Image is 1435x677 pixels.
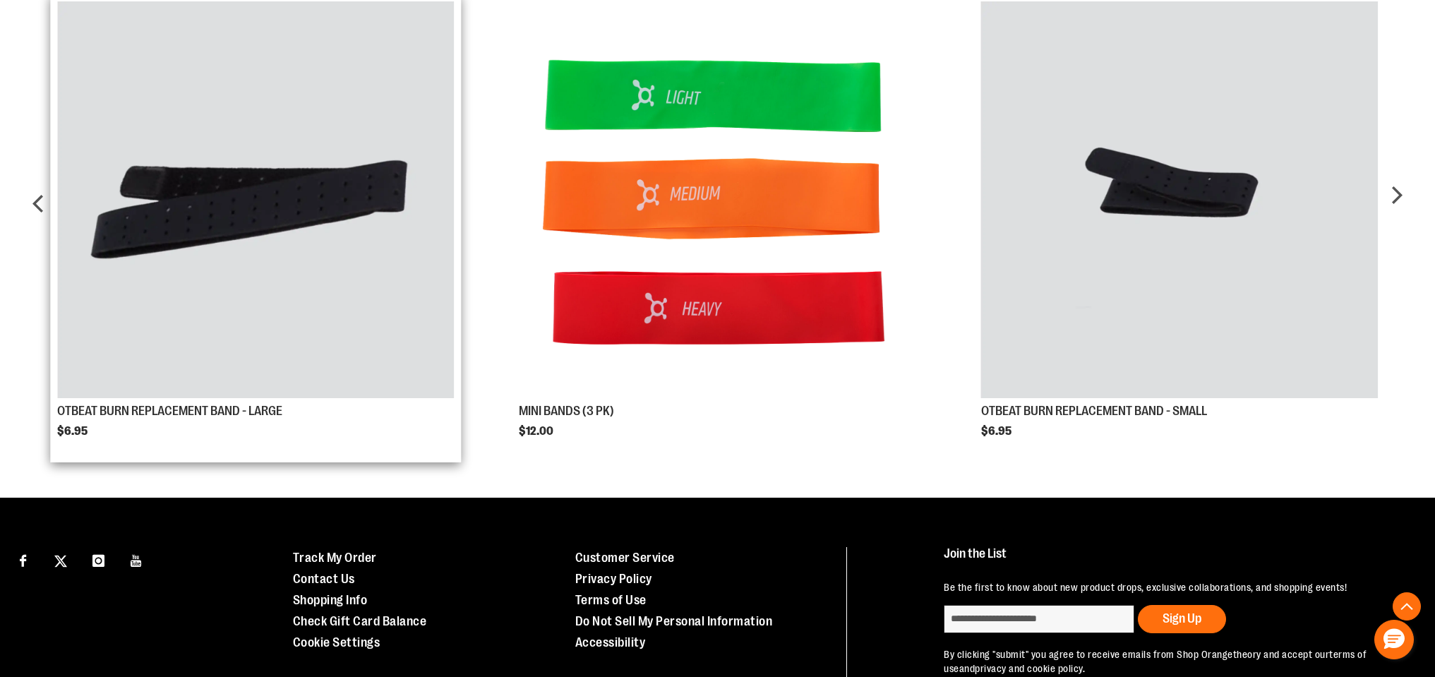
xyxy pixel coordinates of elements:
[1138,605,1226,633] button: Sign Up
[519,1,915,398] img: MINI BANDS (3 PK)
[11,547,35,572] a: Visit our Facebook page
[575,551,675,565] a: Customer Service
[293,572,355,586] a: Contact Us
[981,1,1378,400] a: Product Page Link
[575,593,647,607] a: Terms of Use
[293,593,368,607] a: Shopping Info
[944,649,1367,674] a: terms of use
[293,551,377,565] a: Track My Order
[49,547,73,572] a: Visit our X page
[86,547,111,572] a: Visit our Instagram page
[1163,611,1201,625] span: Sign Up
[293,635,380,649] a: Cookie Settings
[944,580,1401,594] p: Be the first to know about new product drops, exclusive collaborations, and shopping events!
[57,404,282,418] a: OTBEAT BURN REPLACEMENT BAND - LARGE
[1393,592,1421,621] button: Back To Top
[575,572,652,586] a: Privacy Policy
[575,635,646,649] a: Accessibility
[981,1,1378,398] img: OTBEAT BURN REPLACEMENT BAND - SMALL
[944,547,1401,573] h4: Join the List
[975,663,1085,674] a: privacy and cookie policy.
[575,614,773,628] a: Do Not Sell My Personal Information
[57,1,454,400] a: Product Page Link
[944,605,1134,633] input: enter email
[944,647,1401,676] p: By clicking "submit" you agree to receive emails from Shop Orangetheory and accept our and
[57,425,90,438] span: $6.95
[124,547,149,572] a: Visit our Youtube page
[981,404,1207,418] a: OTBEAT BURN REPLACEMENT BAND - SMALL
[519,425,556,438] span: $12.00
[519,1,915,400] a: Product Page Link
[519,404,614,418] a: MINI BANDS (3 PK)
[54,555,67,568] img: Twitter
[981,425,1014,438] span: $6.95
[1374,620,1414,659] button: Hello, have a question? Let’s chat.
[57,1,454,398] img: OTBEAT BURN REPLACEMENT BAND - LARGE
[293,614,427,628] a: Check Gift Card Balance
